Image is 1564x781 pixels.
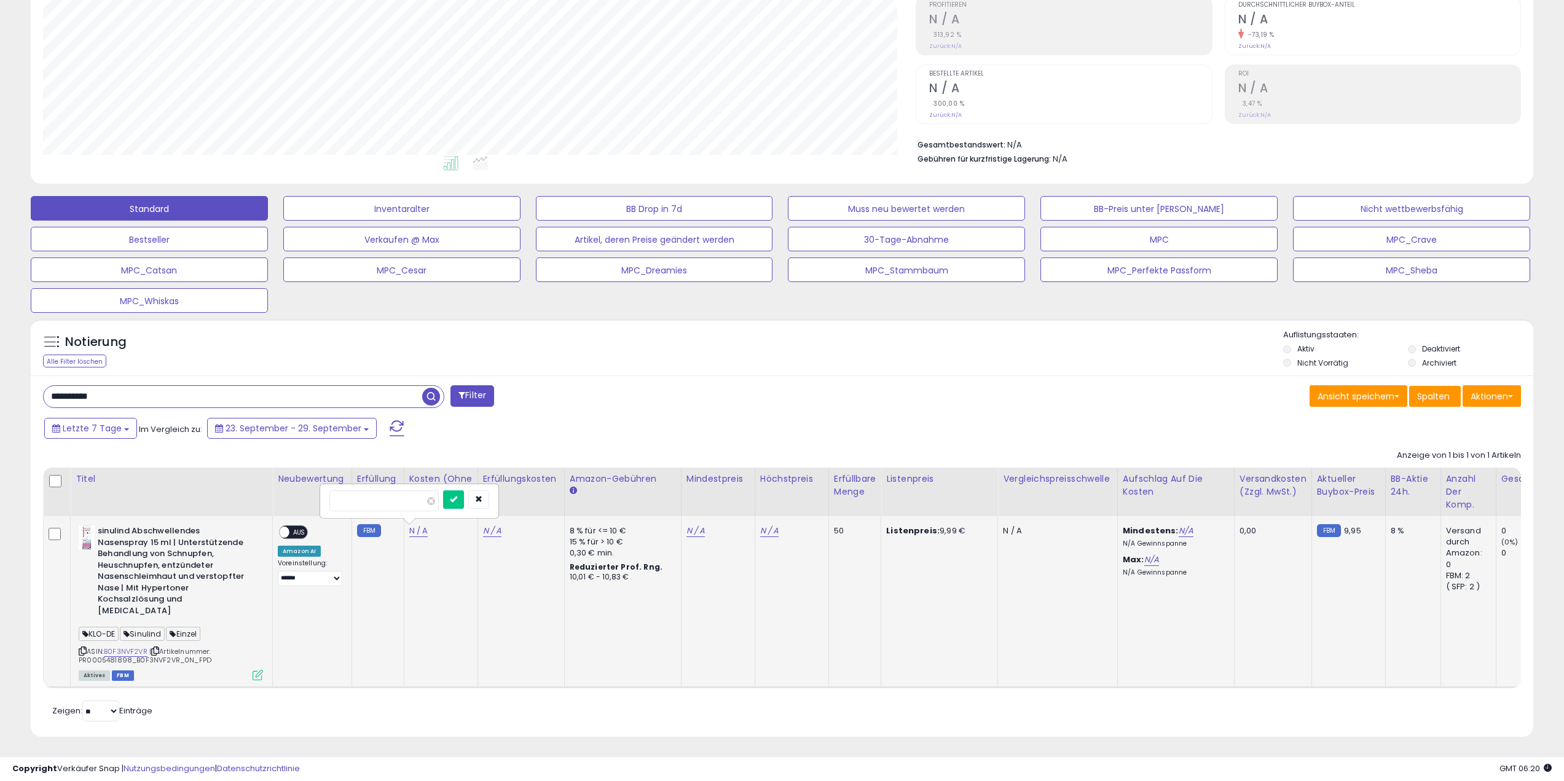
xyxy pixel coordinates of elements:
font: Mindestpreis [686,473,743,485]
font: Zurück: [929,111,951,119]
font: Im Vergleich zu: [139,423,202,435]
a: N/A [1144,554,1159,566]
font: 0,30 € min. [570,547,615,559]
font: BB-Preis unter [PERSON_NAME] [1094,203,1224,215]
font: N / A [929,80,959,96]
button: Spalten [1409,386,1461,407]
font: 9,99 € [940,525,965,536]
font: -73,19 % [1248,30,1275,39]
button: Artikel, deren Preise geändert werden [536,227,773,251]
font: BB-Aktie 24h. [1391,473,1428,498]
font: N / A [1238,80,1268,96]
font: Deaktiviert [1422,343,1460,354]
button: Verkaufen @ Max [283,227,521,251]
font: Reduzierter Prof. Rng. [570,562,662,572]
font: 23. September - 29. September [226,422,361,434]
button: MPC [1040,227,1278,251]
font: 15 % für > 10 € [570,536,623,547]
font: Amazon AI [283,547,316,555]
font: N/A [1053,153,1067,165]
button: MPC_Perfekte Passform [1040,257,1278,282]
font: 10,01 € - 10,83 € [570,571,629,582]
font: Verkaufen @ Max [364,234,439,246]
font: Gesamtbestandswert: [918,139,1005,150]
font: MPC_Perfekte Passform [1107,264,1211,277]
font: Aktionen [1471,390,1508,402]
button: MPC_Sheba [1293,257,1530,282]
font: Aktiv [1297,343,1314,354]
font: Max: [1123,554,1144,565]
font: 8 % für <= 10 € [570,525,626,536]
font: Zurück: [1238,42,1260,50]
a: N / A [483,525,502,537]
font: Listenpreis [886,473,933,485]
font: Erfüllungskosten [483,473,557,485]
font: Neubewertung [278,473,344,485]
font: 0,00 [1240,525,1257,536]
button: Nicht wettbewerbsfähig [1293,196,1530,221]
button: MPC_Crave [1293,227,1530,251]
font: Copyright [12,763,57,774]
font: Versandkosten (zzgl. MwSt.) [1240,473,1307,498]
a: N / A [409,525,428,537]
button: BB Drop in 7d [536,196,773,221]
font: BB Drop in 7d [626,203,682,215]
small: Amazon-Gebühren. [570,485,577,496]
font: Spalten [1417,390,1450,402]
font: FBM [1323,526,1335,535]
font: MPC_Crave [1386,234,1437,246]
font: N / A [929,11,959,28]
font: MPC_Dreamies [621,264,687,277]
button: Inventaralter [283,196,521,221]
a: N/A [1179,525,1193,537]
font: (0%) [1501,537,1519,547]
font: Amazon-Gebühren [570,473,656,485]
font: Auflistungsstaaten: [1283,329,1359,340]
font: | [215,763,217,774]
font: Titel [76,473,95,485]
font: Erfüllbare Menge [834,473,876,498]
font: Vergleichspreisschwelle [1003,473,1109,485]
font: Sinulind [130,629,161,639]
button: Filter [450,385,494,407]
font: N/A [951,111,962,119]
button: MPC_Whiskas [31,288,268,313]
font: 3,47 % [1243,99,1262,108]
font: Einträge [119,705,152,716]
font: Listenpreis: [886,525,940,536]
button: MPC_Catsan [31,257,268,282]
font: 0 [1501,547,1506,559]
font: 30-Tage-Abnahme [864,234,949,246]
font: Ansicht speichern [1318,390,1394,402]
a: Datenschutzrichtlinie [217,763,300,774]
button: MPC_Stammbaum [788,257,1025,282]
font: N/A Gewinnspanne [1123,539,1187,548]
font: N/A [1260,111,1271,119]
font: ASIN: [87,646,104,656]
font: N/A [951,42,962,50]
a: Nutzungsbedingungen [124,763,215,774]
font: KLO-DE [88,629,115,639]
font: Standard [130,203,169,215]
font: Einzel [176,629,197,639]
span: Alle Angebote, die derzeit bei Amazon zum Kauf verfügbar sind [79,670,110,681]
font: | [149,646,151,656]
font: Inventaralter [374,203,430,215]
a: N / A [760,525,779,537]
button: Aktionen [1463,385,1521,407]
font: Letzte 7 Tage [63,422,122,434]
font: Alle Filter löschen [47,357,103,366]
font: Erfüllung [357,473,396,485]
th: Der Prozentsatz, der zu den Kosten der Waren (COGS) hinzugefügt wird und den Rechner für Mindest-... [1117,468,1234,516]
font: Anzeige von 1 bis 1 von 1 Artikeln [1397,449,1521,461]
font: Aufschlag auf die Kosten [1123,473,1203,498]
font: Aktueller Buybox-Preis [1317,473,1375,498]
font: Archiviert [1422,358,1456,368]
a: N / A [686,525,705,537]
button: Ansicht speichern [1310,385,1407,407]
font: Nicht Vorrätig [1297,358,1348,368]
font: Zeigen: [52,705,82,716]
font: MPC [1150,234,1169,246]
font: Notierung [65,333,127,350]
